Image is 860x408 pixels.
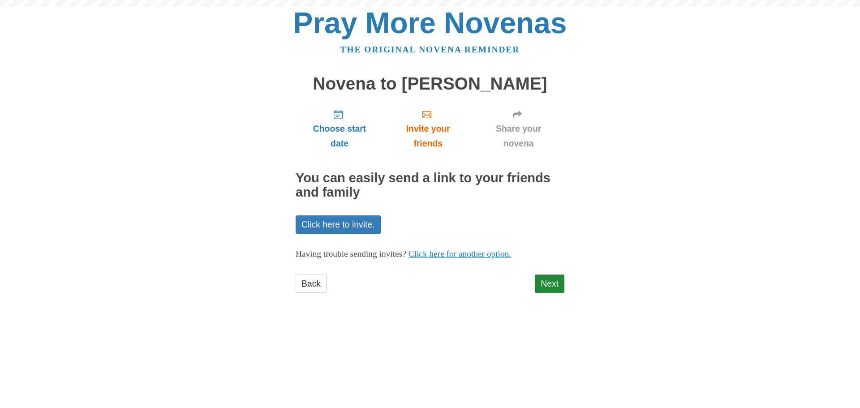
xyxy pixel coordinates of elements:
[408,249,512,258] a: Click here for another option.
[305,121,374,151] span: Choose start date
[340,45,520,54] a: The original novena reminder
[482,121,555,151] span: Share your novena
[473,102,564,155] a: Share your novena
[392,121,464,151] span: Invite your friends
[296,249,406,258] span: Having trouble sending invites?
[296,275,327,293] a: Back
[383,102,473,155] a: Invite your friends
[535,275,564,293] a: Next
[296,215,381,234] a: Click here to invite.
[296,102,383,155] a: Choose start date
[293,6,567,39] a: Pray More Novenas
[296,171,564,200] h2: You can easily send a link to your friends and family
[296,74,564,94] h1: Novena to [PERSON_NAME]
